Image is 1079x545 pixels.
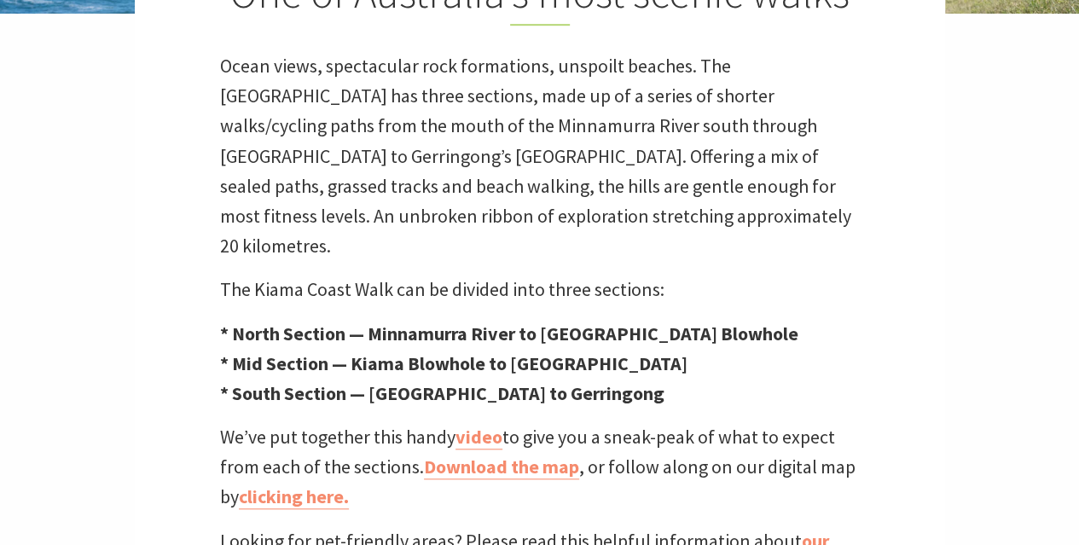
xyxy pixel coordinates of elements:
p: We’ve put together this handy to give you a sneak-peak of what to expect from each of the section... [220,422,860,513]
p: The Kiama Coast Walk can be divided into three sections: [220,275,860,304]
a: clicking here. [239,484,349,509]
a: Download the map [424,455,579,479]
strong: * Mid Section — Kiama Blowhole to [GEOGRAPHIC_DATA] [220,351,687,375]
p: Ocean views, spectacular rock formations, unspoilt beaches. The [GEOGRAPHIC_DATA] has three secti... [220,51,860,261]
strong: * South Section — [GEOGRAPHIC_DATA] to Gerringong [220,381,664,405]
a: video [455,425,502,449]
strong: * North Section — Minnamurra River to [GEOGRAPHIC_DATA] Blowhole [220,322,798,345]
